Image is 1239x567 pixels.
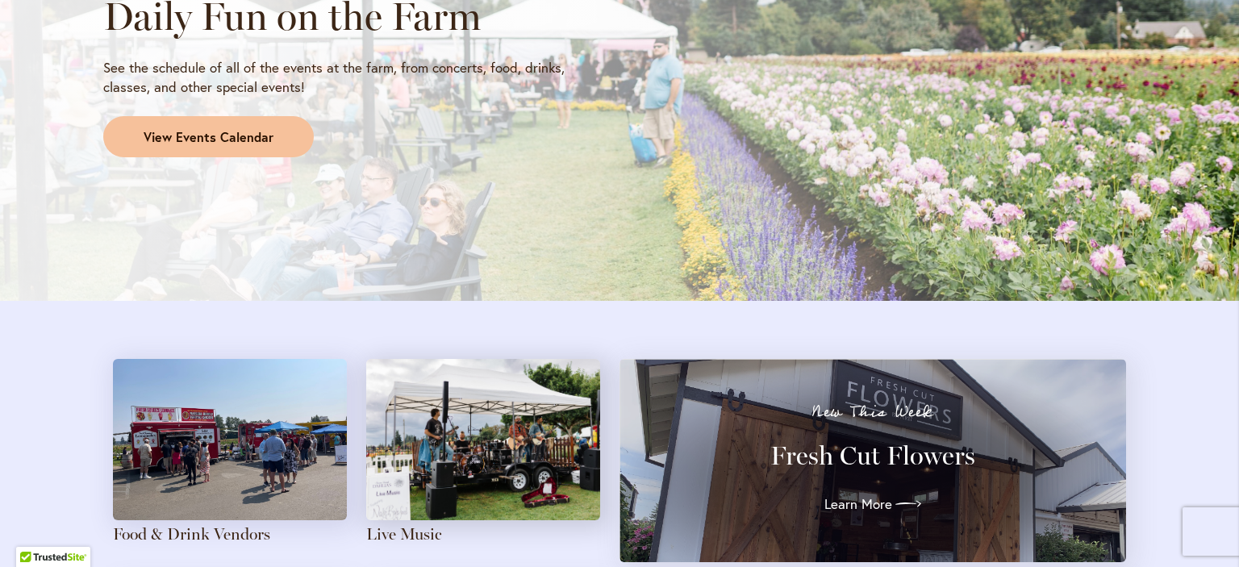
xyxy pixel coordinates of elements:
[649,404,1097,420] p: New This Week
[103,116,314,158] a: View Events Calendar
[144,128,273,147] span: View Events Calendar
[824,494,892,514] span: Learn More
[103,58,605,97] p: See the schedule of all of the events at the farm, from concerts, food, drinks, classes, and othe...
[366,359,600,520] img: A four-person band plays with a field of pink dahlias in the background
[113,359,347,520] img: Attendees gather around food trucks on a sunny day at the farm
[824,491,921,517] a: Learn More
[649,440,1097,472] h3: Fresh Cut Flowers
